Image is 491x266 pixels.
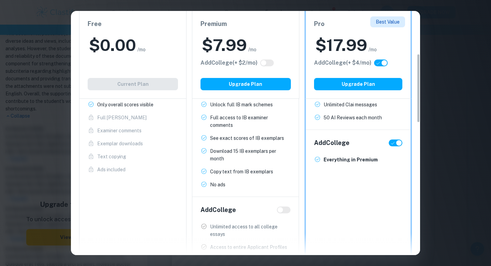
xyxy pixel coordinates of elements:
h6: Premium [200,19,291,29]
p: Only overall scores visible [97,101,153,108]
span: /mo [137,46,146,53]
p: 50 AI Reviews each month [324,114,382,121]
p: Full access to IB examiner comments [210,114,291,129]
h2: $ 0.00 [89,34,136,56]
p: Unlimited Clai messages [324,101,377,108]
button: Upgrade Plan [314,78,402,90]
h6: Pro [314,19,402,29]
p: Examiner comments [97,127,142,134]
p: Full [PERSON_NAME] [97,114,147,121]
h2: $ 17.99 [315,34,367,56]
p: Download 15 IB exemplars per month [210,147,291,162]
p: Unlock full IB mark schemes [210,101,273,108]
h6: Click to see all the additional College features. [314,59,371,67]
h6: Add College [314,138,349,148]
span: /mo [248,46,256,53]
p: See exact scores of IB exemplars [210,134,284,142]
span: /mo [369,46,377,53]
p: Copy text from IB exemplars [210,168,273,175]
h2: $ 7.99 [202,34,247,56]
h6: Click to see all the additional College features. [200,59,257,67]
p: Everything in Premium [324,156,378,163]
p: Text copying [97,153,126,160]
p: Ads included [97,166,125,173]
button: Upgrade Plan [200,78,291,90]
p: Exemplar downloads [97,140,143,147]
h6: Add College [200,205,236,215]
p: Best Value [376,18,400,26]
p: No ads [210,181,225,188]
h6: Free [88,19,178,29]
p: Unlimited access to all college essays [210,223,291,238]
